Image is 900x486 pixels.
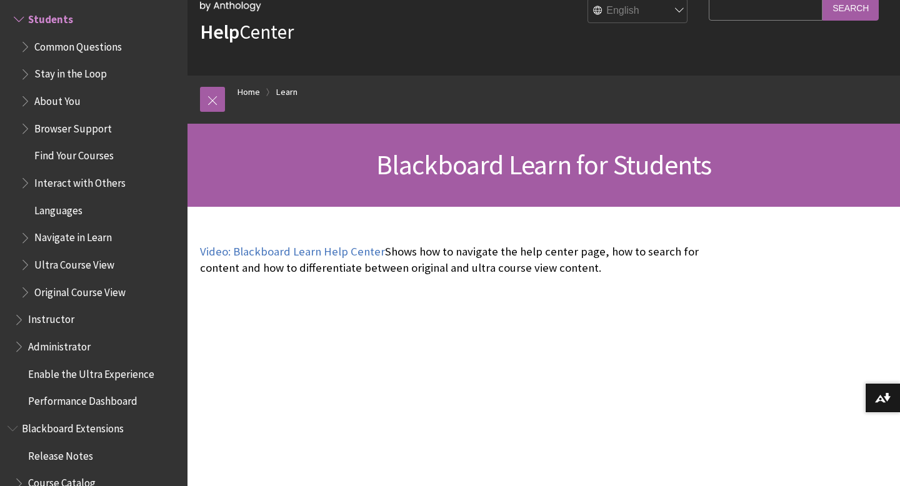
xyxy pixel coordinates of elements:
[34,227,112,244] span: Navigate in Learn
[28,309,74,326] span: Instructor
[276,84,297,100] a: Learn
[34,64,107,81] span: Stay in the Loop
[22,418,124,435] span: Blackboard Extensions
[200,244,702,276] p: Shows how to navigate the help center page, how to search for content and how to differentiate be...
[200,19,294,44] a: HelpCenter
[376,147,712,182] span: Blackboard Learn for Students
[200,244,385,259] a: Video: Blackboard Learn Help Center
[34,36,122,53] span: Common Questions
[28,9,73,26] span: Students
[34,146,114,162] span: Find Your Courses
[34,172,126,189] span: Interact with Others
[237,84,260,100] a: Home
[34,200,82,217] span: Languages
[34,91,81,107] span: About You
[28,445,93,462] span: Release Notes
[28,391,137,408] span: Performance Dashboard
[34,282,126,299] span: Original Course View
[200,19,239,44] strong: Help
[34,254,114,271] span: Ultra Course View
[34,118,112,135] span: Browser Support
[28,364,154,380] span: Enable the Ultra Experience
[28,336,91,353] span: Administrator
